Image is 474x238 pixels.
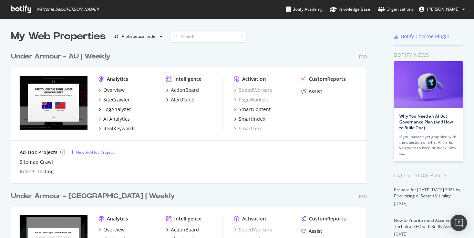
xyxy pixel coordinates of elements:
a: CustomReports [301,215,346,222]
a: New Ad-Hoc Project [71,149,114,155]
div: Botify Chrome Plugin [401,33,450,40]
div: AI Analytics [103,116,130,122]
div: Activation [242,215,266,222]
a: Overview [99,226,125,233]
div: Botify Academy [286,6,322,13]
div: My Web Properties [11,30,106,43]
div: Assist [309,88,322,95]
a: Botify Chrome Plugin [394,33,450,40]
a: Under Armour - [GEOGRAPHIC_DATA] | Weekly [11,191,178,201]
a: ActionBoard [166,226,199,233]
a: Assist [301,228,322,235]
div: Under Armour - AU | Weekly [11,52,111,62]
div: LogAnalyzer [103,106,131,113]
a: SmartLink [234,125,262,132]
div: Under Armour - [GEOGRAPHIC_DATA] | Weekly [11,191,175,201]
div: Assist [309,228,322,235]
a: ActionBoard [166,87,199,94]
div: RealKeywords [103,125,136,132]
a: PageWorkers [234,96,269,103]
div: ActionBoard [171,87,199,94]
a: Under Armour - AU | Weekly [11,52,113,62]
div: Open Intercom Messenger [451,215,467,231]
a: SpeedWorkers [234,226,272,233]
div: Knowledge Base [330,6,370,13]
a: SmartContent [234,106,271,113]
input: Search [171,31,247,43]
img: Why You Need an AI Bot Governance Plan (and How to Build One) [394,61,463,108]
a: Assist [301,88,322,95]
div: Intelligence [174,76,202,83]
div: SiteCrawler [103,96,130,103]
div: Botify news [394,51,463,59]
div: Intelligence [174,215,202,222]
a: CustomReports [301,76,346,83]
div: If you haven’t yet grappled with the question of what AI traffic you want to keep or block, now is… [399,134,458,156]
div: Latest Blog Posts [394,172,463,179]
div: Organizations [378,6,413,13]
div: New Ad-Hoc Project [76,149,114,155]
div: [DATE] [394,201,463,207]
div: Pro [359,54,367,60]
div: ActionBoard [171,226,199,233]
div: SmartContent [239,106,271,113]
a: SpeedWorkers [234,87,272,94]
a: Why You Need an AI Bot Governance Plan (and How to Build One) [399,113,453,131]
button: Alphabetical order [111,31,165,42]
a: How to Prioritize and Accelerate Technical SEO with Botify Assist [394,217,456,229]
div: Pro [359,194,367,199]
button: [PERSON_NAME] [413,4,471,15]
a: Prepare for [DATE][DATE] 2025 by Prioritizing AI Search Visibility [394,187,460,199]
a: SiteCrawler [99,96,130,103]
div: CustomReports [309,215,346,222]
div: Ad-Hoc Projects [20,149,58,156]
span: Welcome back, [PERSON_NAME] ! [36,7,99,12]
div: Analytics [107,76,128,83]
div: CustomReports [309,76,346,83]
div: Analytics [107,215,128,222]
span: Annie Ye [427,6,460,12]
div: Overview [103,87,125,94]
a: Sitemap Crawl [20,159,53,165]
div: Overview [103,226,125,233]
a: Robots Testing [20,168,54,175]
a: Overview [99,87,125,94]
div: Alphabetical order [122,34,157,39]
div: SmartIndex [239,116,265,122]
div: [DATE] [394,231,463,237]
div: AlertPanel [171,96,195,103]
a: SmartIndex [234,116,265,122]
a: RealKeywords [99,125,136,132]
div: Activation [242,76,266,83]
a: AI Analytics [99,116,130,122]
a: LogAnalyzer [99,106,131,113]
img: underarmour.com.au [20,76,87,130]
a: AlertPanel [166,96,195,103]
